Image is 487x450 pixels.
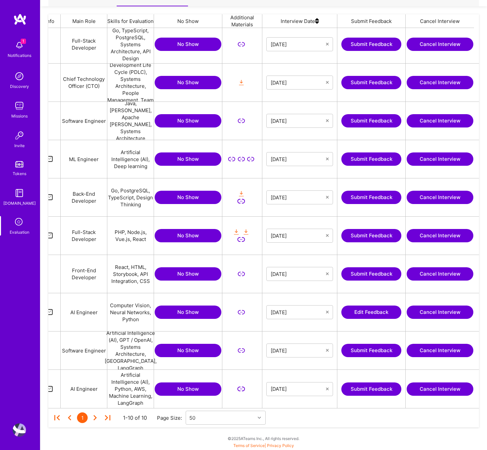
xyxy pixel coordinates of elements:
a: User Avatar [11,423,28,437]
span: | [233,443,294,448]
button: Cancel Interview [407,267,473,281]
button: Cancel Interview [407,114,473,127]
button: Submit Feedback [341,229,401,242]
button: No Show [155,267,221,281]
button: No Show [155,191,221,204]
button: No Show [155,306,221,319]
button: Submit Feedback [341,267,401,281]
i: icon LinkSecondary [237,385,245,393]
a: Submit Feedback [341,76,401,89]
div: Artificial Intelligence (AI), GPT / OpenAI, Systems Architecture, [GEOGRAPHIC_DATA], LangGraph [107,332,154,369]
div: Page Size: [157,414,186,421]
div: PHP, Node.js, Vue.js, React [107,217,154,255]
div: © 2025 ATeams Inc., All rights reserved. [40,430,487,447]
div: Interview Date [262,14,337,28]
div: Artificial Intelligence (AI), Deep learning [107,140,154,178]
i: icon Mail [46,232,53,240]
div: Additional Materials [222,14,262,28]
button: Cancel Interview [407,344,473,357]
div: Full-Stack Developer [61,25,107,63]
input: Select Date... [271,232,326,239]
img: bell [13,39,26,52]
i: icon OrangeDownload [237,79,245,87]
button: No Show [155,152,221,166]
i: icon LinkSecondary [237,41,245,48]
img: teamwork [13,99,26,112]
div: Go, TypeScript, PostgreSQL, Systems Architecture, API Design [107,25,154,63]
input: Select Date... [271,386,326,392]
img: discovery [13,70,26,83]
img: tokens [15,161,23,167]
div: Discovery [10,83,29,90]
div: Artificial Intelligence (AI), Python, AWS, Machine Learning, LangGraph [107,370,154,408]
button: Cancel Interview [407,38,473,51]
div: No Show [154,14,222,28]
button: No Show [155,344,221,357]
div: React, HTML, Storybook, API Integration, CSS [107,255,154,293]
i: icon LinkSecondary [247,155,255,163]
button: Cancel Interview [407,382,473,396]
img: User Avatar [13,423,26,437]
div: Full-Stack Developer [61,217,107,255]
img: sort [315,14,319,28]
div: Back-End Developer [61,178,107,216]
i: icon Mail [46,155,53,163]
i: icon LinkSecondary [237,155,245,163]
input: Select Date... [271,156,326,162]
div: AI Engineer [61,370,107,408]
div: Computer Vision, Neural Networks, Python [107,293,154,331]
div: Front-End Developer [61,255,107,293]
button: Submit Feedback [341,152,401,166]
button: Submit Feedback [341,191,401,204]
div: Notifications [8,52,31,59]
div: Tokens [13,170,26,177]
button: Cancel Interview [407,76,473,89]
div: Software Engineer [61,102,107,140]
button: Cancel Interview [407,152,473,166]
input: Select Date... [271,79,326,86]
i: icon OrangeDownload [242,228,250,236]
img: guide book [13,186,26,200]
a: Terms of Service [233,443,265,448]
a: Submit Feedback [341,344,401,357]
i: icon LinkSecondary [237,197,245,205]
div: Invite [14,142,25,149]
i: icon LinkSecondary [237,270,245,278]
div: 1 [77,412,88,423]
a: Submit Feedback [341,382,401,396]
button: Submit Feedback [341,38,401,51]
input: Select Date... [271,41,326,48]
button: Submit Feedback [341,114,401,127]
button: Cancel Interview [407,229,473,242]
button: Cancel Interview [407,306,473,319]
i: icon Mail [46,309,53,316]
i: icon LinkSecondary [228,155,236,163]
input: Select Date... [271,194,326,201]
div: [DOMAIN_NAME] [3,200,36,207]
img: logo [13,13,27,25]
div: Software Engineer [61,332,107,369]
div: Submit Feedback [337,14,406,28]
div: Cancel Interview [406,14,474,28]
div: Evaluation [10,229,29,236]
div: Go, PostgreSQL, TypeScript, Design Thinking [107,178,154,216]
button: No Show [155,38,221,51]
i: icon Mail [46,385,53,393]
i: icon LinkSecondary [237,117,245,125]
i: icon SelectionTeam [13,216,26,229]
i: icon LinkSecondary [237,236,245,243]
div: 50 [189,414,195,421]
div: ML Engineer [61,140,107,178]
i: icon OrangeDownload [233,228,240,236]
input: Select Date... [271,117,326,124]
button: No Show [155,76,221,89]
input: Select Date... [271,271,326,277]
input: Select Date... [271,309,326,316]
div: Chief Technology Officer (CTO) [61,64,107,102]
